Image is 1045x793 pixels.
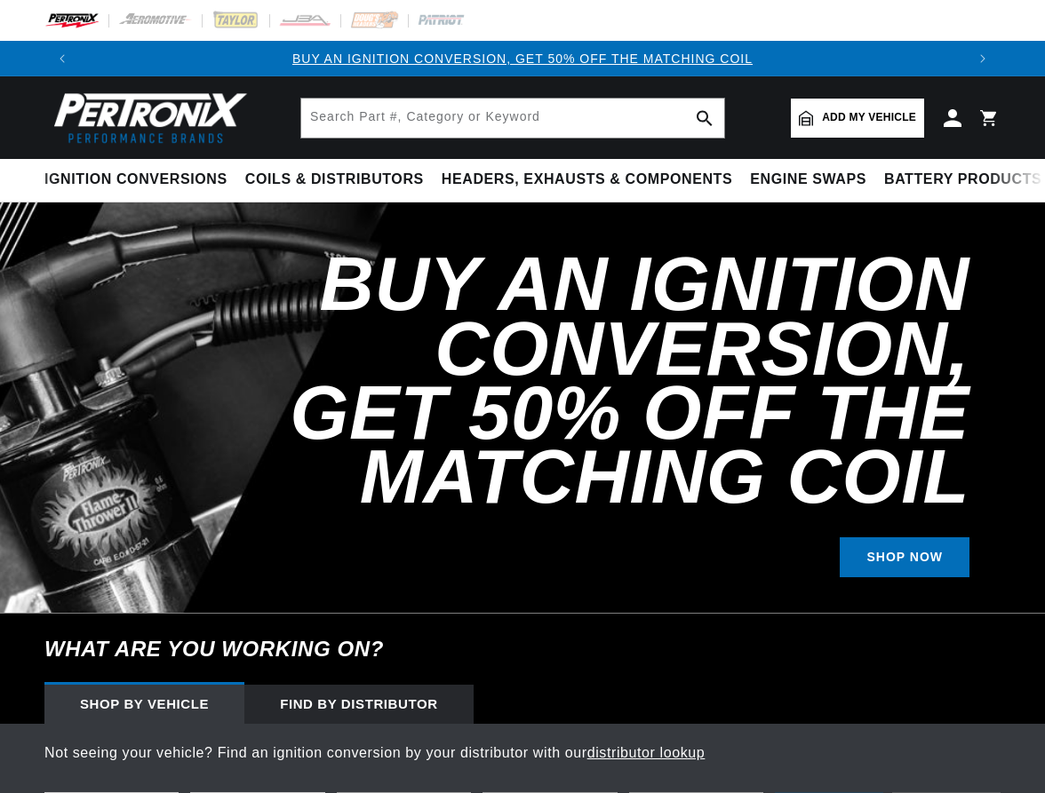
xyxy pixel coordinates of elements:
span: Coils & Distributors [245,170,424,189]
a: distributor lookup [587,745,706,760]
a: Add my vehicle [791,99,924,138]
summary: Coils & Distributors [236,159,433,201]
button: Translation missing: en.sections.announcements.previous_announcement [44,41,80,76]
p: Not seeing your vehicle? Find an ignition conversion by your distributor with our [44,741,1001,765]
h2: Buy an Ignition Conversion, Get 50% off the Matching Coil [210,252,969,509]
span: Headers, Exhausts & Components [442,170,732,189]
span: Add my vehicle [822,109,916,126]
input: Search Part #, Category or Keyword [301,99,724,138]
div: 1 of 3 [80,49,965,68]
span: Battery Products [884,170,1041,189]
button: Translation missing: en.sections.announcements.next_announcement [965,41,1001,76]
summary: Engine Swaps [741,159,875,201]
img: Pertronix [44,87,249,148]
div: Announcement [80,49,965,68]
span: Engine Swaps [750,170,866,189]
div: Shop by vehicle [44,685,244,724]
a: SHOP NOW [840,537,969,577]
summary: Ignition Conversions [44,159,236,201]
span: Ignition Conversions [44,170,227,189]
button: search button [685,99,724,138]
div: Find by Distributor [244,685,474,724]
summary: Headers, Exhausts & Components [433,159,741,201]
a: BUY AN IGNITION CONVERSION, GET 50% OFF THE MATCHING COIL [292,52,753,66]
